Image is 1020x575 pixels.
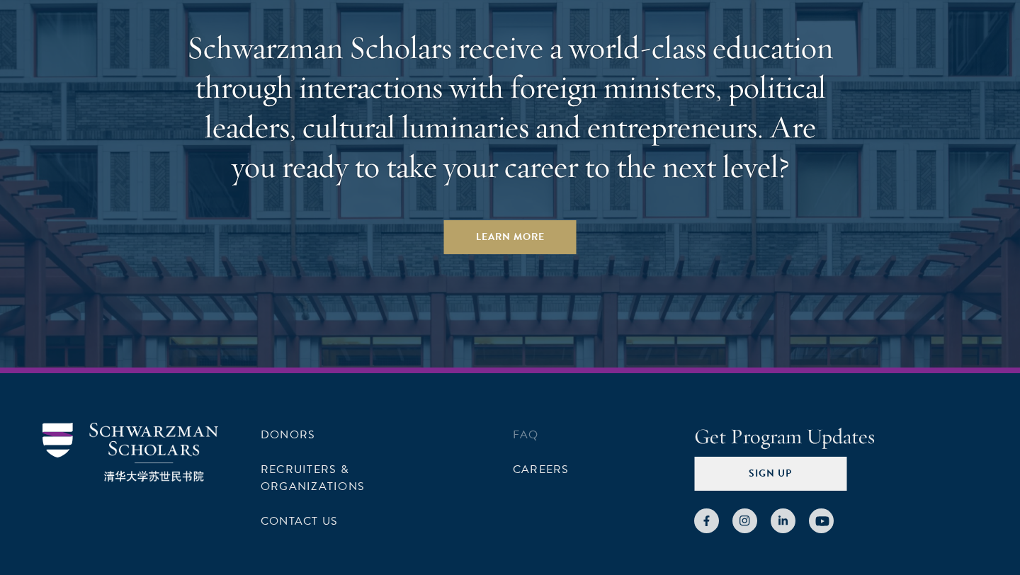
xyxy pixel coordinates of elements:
h4: Get Program Updates [694,423,977,451]
a: Contact Us [261,513,338,530]
h2: Schwarzman Scholars receive a world-class education through interactions with foreign ministers, ... [181,28,839,186]
a: Careers [513,461,569,478]
a: Donors [261,426,315,443]
a: FAQ [513,426,539,443]
a: Recruiters & Organizations [261,461,365,495]
img: Schwarzman Scholars [42,423,218,482]
button: Sign Up [694,457,846,491]
a: Learn More [444,220,577,254]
